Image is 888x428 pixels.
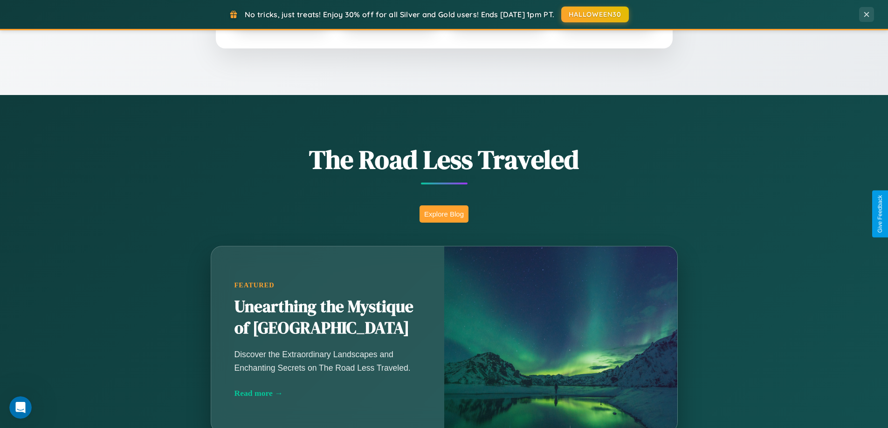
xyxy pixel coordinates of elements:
div: Give Feedback [877,195,883,233]
span: No tricks, just treats! Enjoy 30% off for all Silver and Gold users! Ends [DATE] 1pm PT. [245,10,554,19]
div: Read more → [234,388,421,398]
button: Explore Blog [420,205,468,223]
iframe: Intercom live chat [9,396,32,419]
div: Featured [234,281,421,289]
button: HALLOWEEN30 [561,7,629,22]
h1: The Road Less Traveled [165,142,724,177]
h2: Unearthing the Mystique of [GEOGRAPHIC_DATA] [234,296,421,339]
p: Discover the Extraordinary Landscapes and Enchanting Secrets on The Road Less Traveled. [234,348,421,374]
